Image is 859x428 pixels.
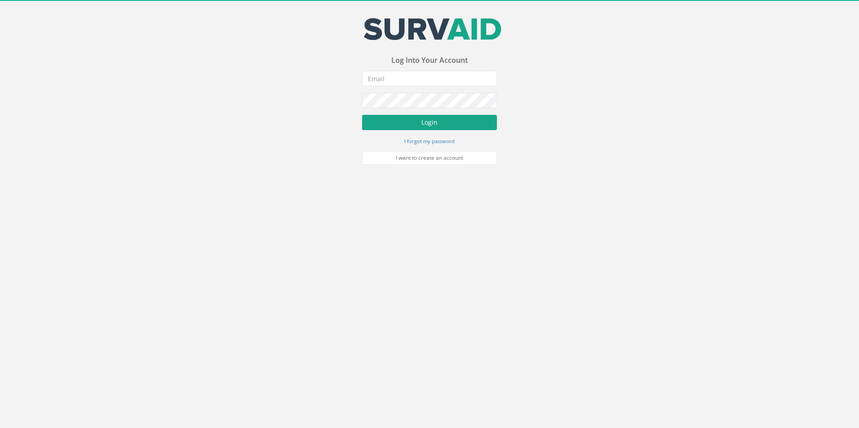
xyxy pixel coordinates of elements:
small: I forgot my password [404,138,455,144]
button: Login [362,115,497,130]
a: I forgot my password [404,137,455,145]
a: I want to create an account [362,151,497,165]
h3: Log Into Your Account [362,57,497,65]
input: Email [362,71,497,86]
